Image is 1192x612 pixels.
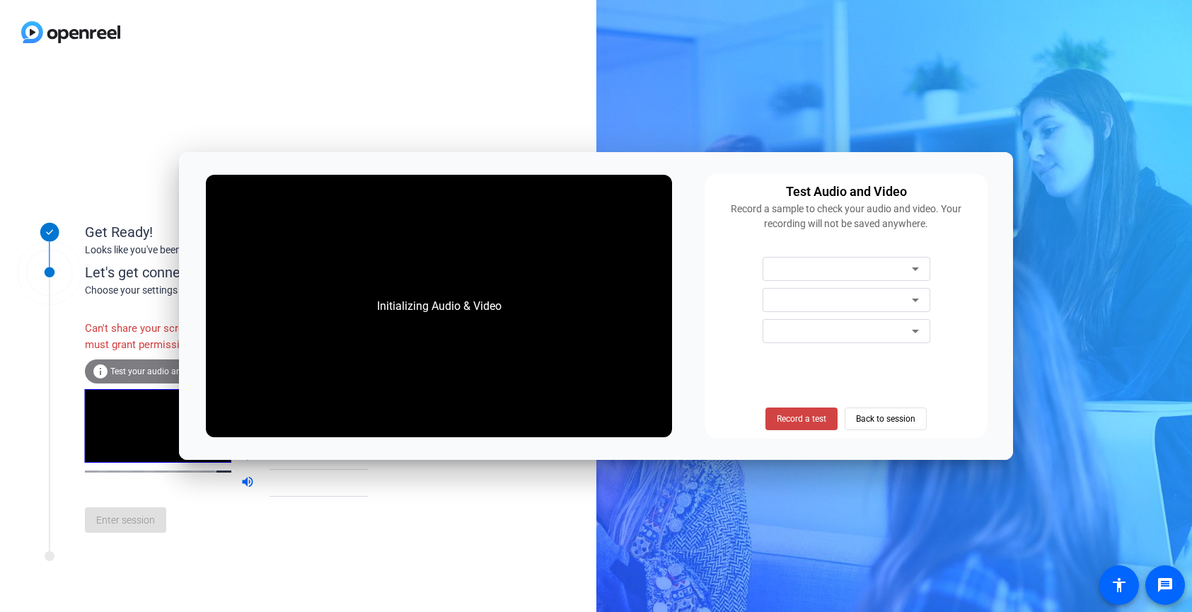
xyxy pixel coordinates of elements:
[1157,577,1174,594] mat-icon: message
[1111,577,1128,594] mat-icon: accessibility
[765,408,838,430] button: Record a test
[85,283,397,298] div: Choose your settings
[110,366,209,376] span: Test your audio and video
[786,182,907,202] div: Test Audio and Video
[85,313,241,359] div: Can't share your screen. You must grant permissions.
[845,408,927,430] button: Back to session
[85,221,368,243] div: Get Ready!
[241,475,258,492] mat-icon: volume_up
[777,412,826,425] span: Record a test
[85,243,368,258] div: Looks like you've been invited to join
[856,405,915,432] span: Back to session
[92,363,109,380] mat-icon: info
[363,284,516,329] div: Initializing Audio & Video
[85,262,397,283] div: Let's get connected.
[713,202,979,231] div: Record a sample to check your audio and video. Your recording will not be saved anywhere.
